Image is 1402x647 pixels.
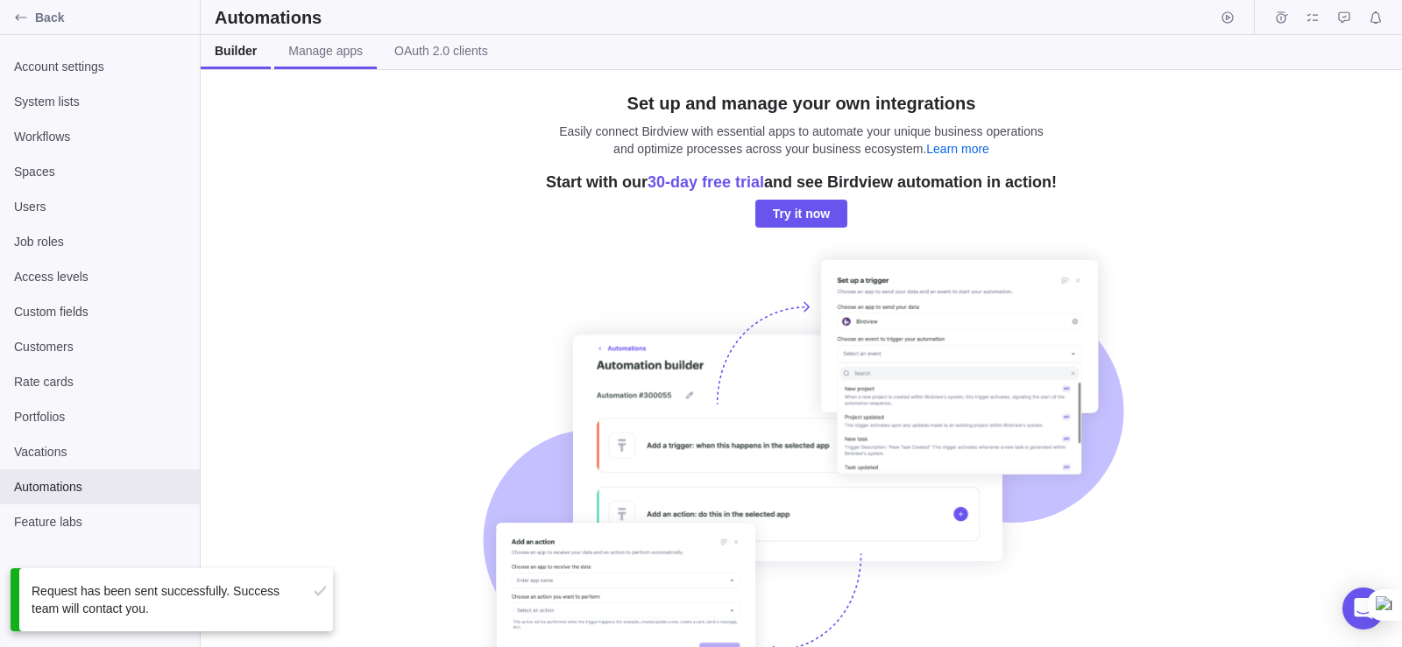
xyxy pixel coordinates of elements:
[274,35,377,69] a: Manage apps
[559,124,1044,156] span: Easily connect Birdview with essential apps to automate your unique business operations and optim...
[1300,5,1325,30] span: My assignments
[1269,5,1293,30] span: Time logs
[773,203,830,224] span: Try it now
[1269,13,1293,27] a: Time logs
[14,163,186,180] span: Spaces
[35,9,193,26] span: Back
[14,338,186,355] span: Customers
[288,42,363,60] span: Manage apps
[14,128,186,145] span: Workflows
[215,5,322,30] h2: Automations
[14,93,186,110] span: System lists
[1342,587,1384,629] div: Open Intercom Messenger
[926,142,989,156] a: Learn more
[394,42,488,60] span: OAuth 2.0 clients
[1363,5,1388,30] span: Notifications
[14,443,186,461] span: Vacations
[14,198,186,215] span: Users
[14,478,186,496] span: Automations
[1363,13,1388,27] a: Notifications
[755,200,847,228] span: Try it now
[215,42,257,60] span: Builder
[1332,13,1356,27] a: Approval requests
[546,172,1057,193] h3: Start with our and see Birdview automation in action!
[1332,5,1356,30] span: Approval requests
[380,35,502,69] a: OAuth 2.0 clients
[14,408,186,425] span: Portfolios
[14,58,186,75] span: Account settings
[14,513,186,531] span: Feature labs
[14,303,186,320] span: Custom fields
[14,268,186,285] span: Access levels
[1215,5,1240,30] span: Start timer
[14,233,186,250] span: Job roles
[627,91,976,116] h2: Set up and manage your own integrations
[648,173,764,191] span: 30-day free trial
[1300,13,1325,27] a: My assignments
[201,35,271,69] a: Builder
[14,373,186,390] span: Rate cards
[32,582,315,617] span: Request has been sent successfully. Success team will contact you.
